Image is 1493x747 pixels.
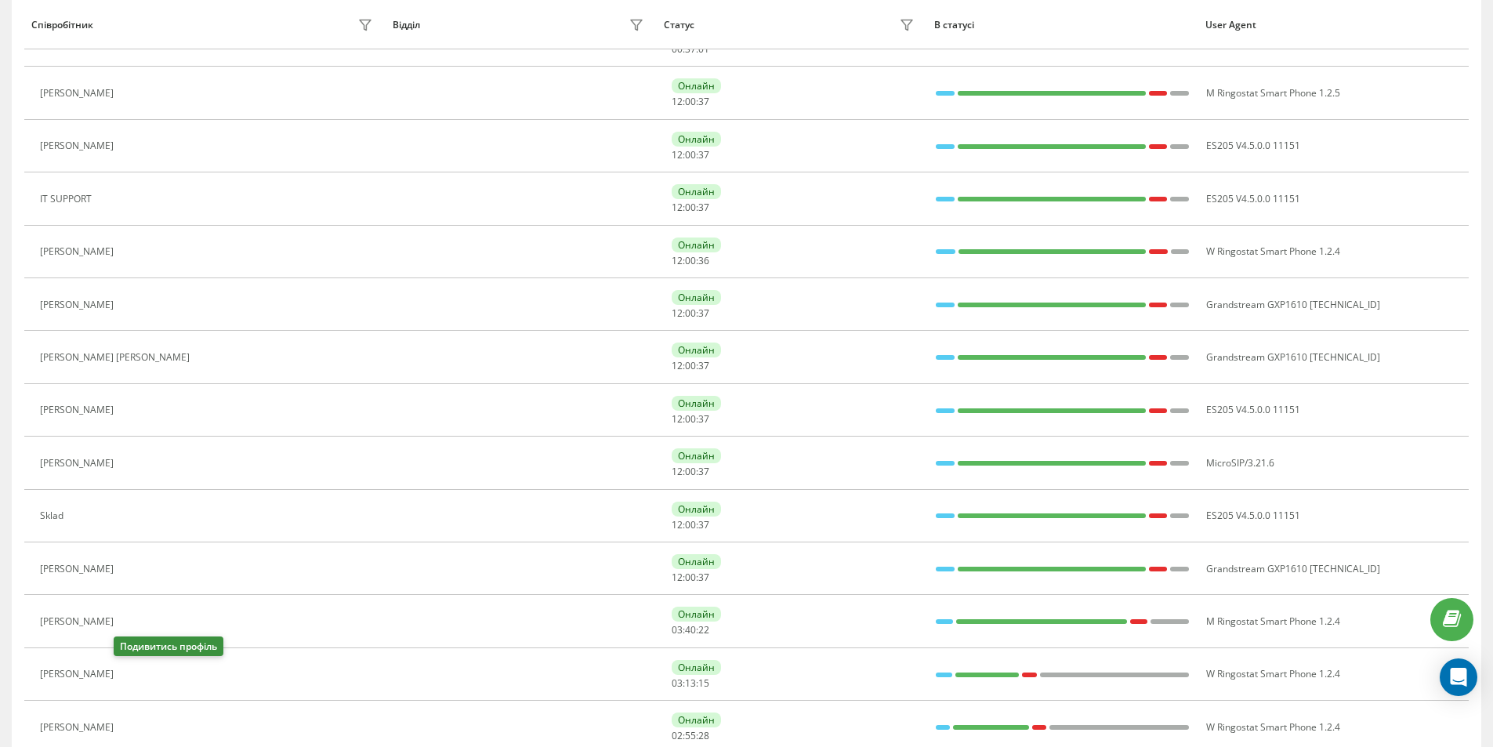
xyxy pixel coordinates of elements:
div: [PERSON_NAME] [40,88,118,99]
span: 12 [672,359,683,372]
div: : : [672,520,709,531]
span: M Ringostat Smart Phone 1.2.4 [1206,615,1340,628]
span: 00 [685,359,696,372]
div: Онлайн [672,448,721,463]
div: : : [672,678,709,689]
span: 00 [685,518,696,531]
div: Співробітник [31,20,93,31]
span: 12 [672,571,683,584]
div: [PERSON_NAME] [40,140,118,151]
span: ES205 V4.5.0.0 11151 [1206,509,1300,522]
div: [PERSON_NAME] [PERSON_NAME] [40,352,194,363]
span: W Ringostat Smart Phone 1.2.4 [1206,245,1340,258]
span: M Ringostat Smart Phone 1.2.5 [1206,86,1340,100]
div: : : [672,466,709,477]
span: 00 [685,201,696,214]
span: 40 [685,623,696,636]
div: Подивитись профіль [114,636,223,656]
span: 03 [672,623,683,636]
span: 37 [698,359,709,372]
div: Онлайн [672,554,721,569]
span: 00 [685,148,696,161]
div: User Agent [1205,20,1462,31]
div: Онлайн [672,396,721,411]
div: : : [672,572,709,583]
span: 55 [685,729,696,742]
div: [PERSON_NAME] [40,564,118,575]
span: 00 [685,412,696,426]
div: : : [672,361,709,372]
span: 02 [672,729,683,742]
div: Онлайн [672,184,721,199]
span: 37 [698,465,709,478]
span: 28 [698,729,709,742]
div: Онлайн [672,713,721,727]
span: 00 [685,306,696,320]
div: [PERSON_NAME] [40,458,118,469]
span: 00 [685,254,696,267]
div: : : [672,256,709,267]
span: 37 [698,95,709,108]
div: [PERSON_NAME] [40,404,118,415]
div: Відділ [393,20,420,31]
div: Онлайн [672,502,721,517]
span: 12 [672,148,683,161]
span: ES205 V4.5.0.0 11151 [1206,139,1300,152]
div: : : [672,414,709,425]
div: Онлайн [672,607,721,622]
div: Sklad [40,510,67,521]
span: 00 [685,571,696,584]
div: Open Intercom Messenger [1440,658,1477,696]
div: В статусі [934,20,1190,31]
div: [PERSON_NAME] [40,722,118,733]
div: IT SUPPORT [40,194,96,205]
div: Онлайн [672,132,721,147]
span: 37 [698,518,709,531]
span: 37 [698,148,709,161]
span: 12 [672,201,683,214]
div: : : [672,202,709,213]
span: W Ringostat Smart Phone 1.2.4 [1206,667,1340,680]
span: 22 [698,623,709,636]
div: Онлайн [672,238,721,252]
span: 12 [672,95,683,108]
span: 12 [672,465,683,478]
div: : : [672,731,709,742]
span: 12 [672,518,683,531]
span: 12 [672,254,683,267]
div: [PERSON_NAME] [40,299,118,310]
span: Grandstream GXP1610 [TECHNICAL_ID] [1206,350,1380,364]
div: [PERSON_NAME] [40,616,118,627]
span: W Ringostat Smart Phone 1.2.4 [1206,720,1340,734]
div: : : [672,625,709,636]
div: Онлайн [672,660,721,675]
div: [PERSON_NAME] [40,669,118,680]
span: ES205 V4.5.0.0 11151 [1206,403,1300,416]
div: : : [672,150,709,161]
span: 37 [698,412,709,426]
span: Grandstream GXP1610 [TECHNICAL_ID] [1206,298,1380,311]
span: 13 [685,676,696,690]
div: : : [672,44,709,55]
div: Онлайн [672,78,721,93]
div: : : [672,308,709,319]
span: 12 [672,412,683,426]
span: 00 [685,465,696,478]
span: 36 [698,254,709,267]
span: ES205 V4.5.0.0 11151 [1206,192,1300,205]
div: Онлайн [672,290,721,305]
span: 37 [698,306,709,320]
span: 37 [698,571,709,584]
span: 00 [685,95,696,108]
span: 03 [672,676,683,690]
span: MicroSIP/3.21.6 [1206,456,1274,470]
span: Grandstream GXP1610 [TECHNICAL_ID] [1206,562,1380,575]
div: : : [672,96,709,107]
div: Онлайн [672,343,721,357]
div: [PERSON_NAME] [40,246,118,257]
span: 12 [672,306,683,320]
span: 15 [698,676,709,690]
div: Статус [664,20,694,31]
span: 37 [698,201,709,214]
